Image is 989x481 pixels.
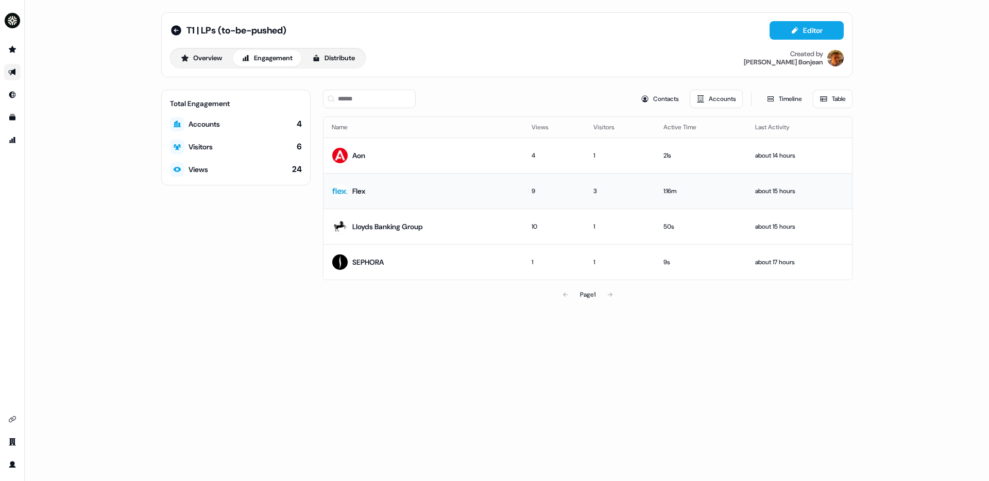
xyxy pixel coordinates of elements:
div: about 15 hours [755,221,844,232]
div: 1:16m [663,186,739,196]
th: Name [323,117,523,138]
a: Go to templates [4,109,21,126]
div: Accounts [189,119,220,129]
button: Table [813,90,852,108]
span: T1 | LPs (to-be-pushed) [186,24,286,37]
a: Go to attribution [4,132,21,148]
div: SEPHORA [352,257,384,267]
div: 1 [593,257,646,267]
button: Overview [172,50,231,66]
div: 1 [532,257,577,267]
div: about 15 hours [755,186,844,196]
img: Vincent [827,50,844,66]
div: about 14 hours [755,150,844,161]
div: 9 [532,186,577,196]
button: Distribute [303,50,364,66]
button: Accounts [690,90,743,108]
div: 6 [297,141,302,152]
div: 1 [593,221,646,232]
th: Visitors [585,117,655,138]
button: Engagement [233,50,301,66]
button: Contacts [634,90,686,108]
div: Page 1 [580,289,595,300]
div: Lloyds Banking Group [352,221,423,232]
a: Go to profile [4,456,21,473]
th: Active Time [655,117,747,138]
div: 3 [593,186,646,196]
div: Created by [790,50,823,58]
div: 4 [297,118,302,130]
div: 10 [532,221,577,232]
a: Go to outbound experience [4,64,21,80]
div: 24 [292,164,302,175]
button: Timeline [760,90,809,108]
div: [PERSON_NAME] Bonjean [744,58,823,66]
button: Editor [770,21,844,40]
div: Visitors [189,142,213,152]
div: 50s [663,221,739,232]
th: Last Activity [747,117,852,138]
a: Editor [770,26,844,37]
div: Views [189,164,208,175]
a: Go to prospects [4,41,21,58]
div: Aon [352,150,365,161]
div: 4 [532,150,577,161]
a: Go to Inbound [4,87,21,103]
div: 21s [663,150,739,161]
div: about 17 hours [755,257,844,267]
div: Flex [352,186,365,196]
div: 1 [593,150,646,161]
a: Go to team [4,434,21,450]
div: 9s [663,257,739,267]
th: Views [523,117,586,138]
a: Go to integrations [4,411,21,427]
div: Total Engagement [170,98,302,109]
